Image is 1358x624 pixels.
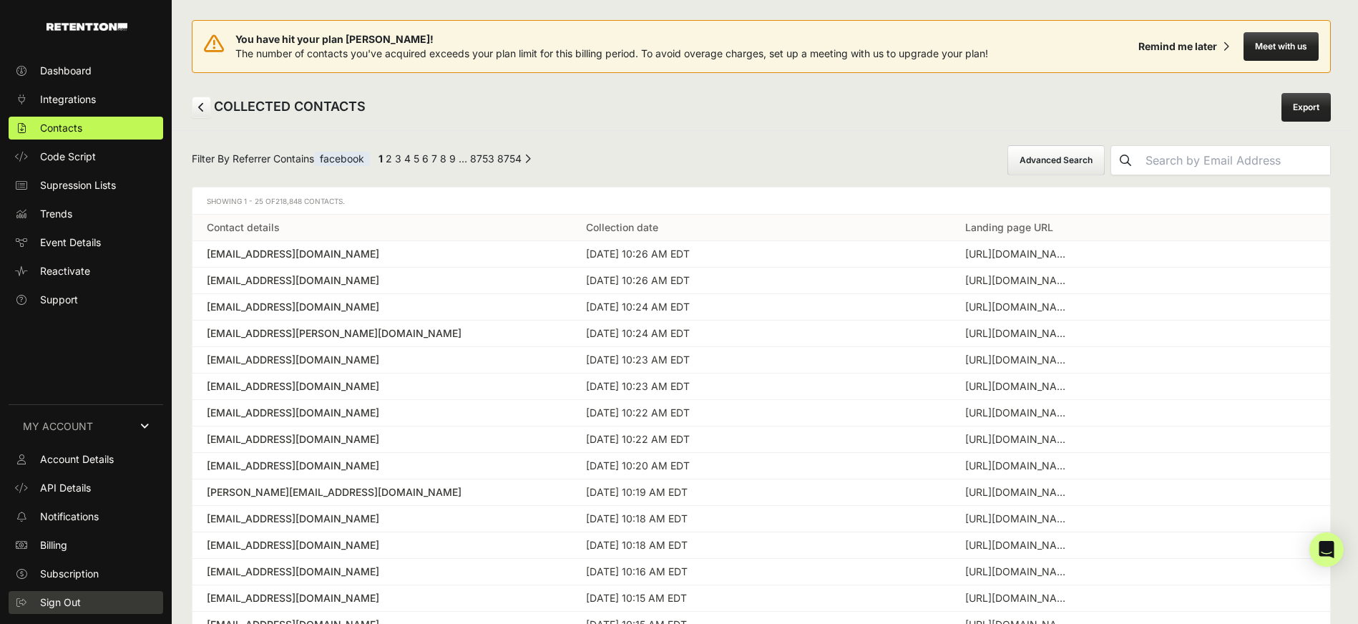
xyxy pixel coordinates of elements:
[207,273,557,288] a: [EMAIL_ADDRESS][DOMAIN_NAME]
[47,23,127,31] img: Retention.com
[40,538,67,552] span: Billing
[965,459,1073,473] div: https://entertainmentnow.com/dancing-with-the-stars/robert-irwin-witney-carson-scores-reactions/?...
[192,97,366,118] h2: COLLECTED CONTACTS
[9,591,163,614] a: Sign Out
[965,300,1073,314] div: https://entertainmentnow.com/hallmark/alicia-witt-on-hallmark-movies-absence/?fbclid=IwY2xjawNTU2...
[572,347,951,374] td: [DATE] 10:23 AM EDT
[572,585,951,612] td: [DATE] 10:15 AM EDT
[40,264,90,278] span: Reactivate
[9,288,163,311] a: Support
[207,300,557,314] a: [EMAIL_ADDRESS][DOMAIN_NAME]
[1309,532,1344,567] div: Open Intercom Messenger
[572,400,951,426] td: [DATE] 10:22 AM EDT
[207,326,557,341] a: [EMAIL_ADDRESS][PERSON_NAME][DOMAIN_NAME]
[449,152,456,165] a: Page 9
[9,88,163,111] a: Integrations
[207,485,557,499] a: [PERSON_NAME][EMAIL_ADDRESS][DOMAIN_NAME]
[572,294,951,321] td: [DATE] 10:24 AM EDT
[9,174,163,197] a: Supression Lists
[207,197,345,205] span: Showing 1 - 25 of
[965,512,1073,526] div: https://entertainmentnow.com/dancing-with-the-stars/robert-irwin-voted-dwts-voting-witney-carson-...
[431,152,437,165] a: Page 7
[207,538,557,552] a: [EMAIL_ADDRESS][DOMAIN_NAME]
[386,152,392,165] a: Page 2
[965,326,1073,341] div: https://entertainmentnow.com/survivor/kelly-wentworth-survivor-hidden-wardrobe-secrets/?fbclid=Iw...
[572,453,951,479] td: [DATE] 10:20 AM EDT
[40,121,82,135] span: Contacts
[572,426,951,453] td: [DATE] 10:22 AM EDT
[40,64,92,78] span: Dashboard
[207,459,557,473] a: [EMAIL_ADDRESS][DOMAIN_NAME]
[207,379,557,394] div: [EMAIL_ADDRESS][DOMAIN_NAME]
[9,59,163,82] a: Dashboard
[470,152,494,165] a: Page 8753
[9,448,163,471] a: Account Details
[422,152,429,165] a: Page 6
[572,374,951,400] td: [DATE] 10:23 AM EDT
[440,152,446,165] a: Page 8
[9,145,163,168] a: Code Script
[40,92,96,107] span: Integrations
[40,595,81,610] span: Sign Out
[40,235,101,250] span: Event Details
[9,534,163,557] a: Billing
[572,559,951,585] td: [DATE] 10:16 AM EDT
[414,152,419,165] a: Page 5
[207,353,557,367] a: [EMAIL_ADDRESS][DOMAIN_NAME]
[572,532,951,559] td: [DATE] 10:18 AM EDT
[376,152,531,170] div: Pagination
[235,32,988,47] span: You have hit your plan [PERSON_NAME]!
[1007,145,1105,175] button: Advanced Search
[572,268,951,294] td: [DATE] 10:26 AM EDT
[40,510,99,524] span: Notifications
[965,353,1073,367] div: https://entertainmentnow.com/survivor/kelly-wentworth-survivor-hidden-wardrobe-secrets/?fbclid=Iw...
[9,404,163,448] a: MY ACCOUNT
[572,321,951,347] td: [DATE] 10:24 AM EDT
[965,591,1073,605] div: https://entertainmentnow.com/dancing-with-the-stars/robert-irwin-witney-carson-scores-reactions/?...
[9,117,163,140] a: Contacts
[40,150,96,164] span: Code Script
[965,247,1073,261] div: https://entertainmentnow.com/dancing-with-the-stars/dylan-efron-daniella-dwts-performance-disney-...
[459,152,467,165] span: …
[40,452,114,467] span: Account Details
[40,293,78,307] span: Support
[965,273,1073,288] div: https://entertainmentnow.com/hallmark/alicia-witt-on-hallmark-movies-absence/?fbclid=IwY2xjawNTU7...
[1140,146,1330,175] input: Search by Email Address
[207,432,557,447] div: [EMAIL_ADDRESS][DOMAIN_NAME]
[207,406,557,420] a: [EMAIL_ADDRESS][DOMAIN_NAME]
[9,231,163,254] a: Event Details
[965,406,1073,420] div: https://entertainmentnow.com/dancing-with-the-stars/robert-irwin-witney-carson-scores-reactions/?...
[235,47,988,59] span: The number of contacts you've acquired exceeds your plan limit for this billing period. To avoid ...
[207,591,557,605] a: [EMAIL_ADDRESS][DOMAIN_NAME]
[40,178,116,192] span: Supression Lists
[207,512,557,526] a: [EMAIL_ADDRESS][DOMAIN_NAME]
[9,562,163,585] a: Subscription
[40,567,99,581] span: Subscription
[9,477,163,499] a: API Details
[497,152,522,165] a: Page 8754
[1244,32,1319,61] button: Meet with us
[207,565,557,579] a: [EMAIL_ADDRESS][DOMAIN_NAME]
[586,221,658,233] a: Collection date
[207,221,280,233] a: Contact details
[965,221,1053,233] a: Landing page URL
[1138,39,1217,54] div: Remind me later
[314,152,370,166] span: facebook
[9,505,163,528] a: Notifications
[207,247,557,261] a: [EMAIL_ADDRESS][DOMAIN_NAME]
[23,419,93,434] span: MY ACCOUNT
[572,241,951,268] td: [DATE] 10:26 AM EDT
[192,152,370,170] span: Filter By Referrer Contains
[40,207,72,221] span: Trends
